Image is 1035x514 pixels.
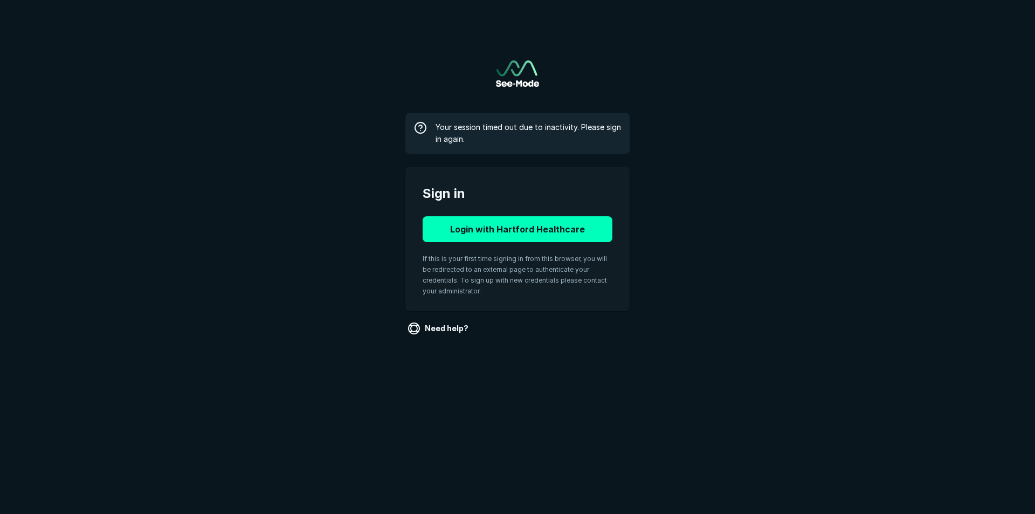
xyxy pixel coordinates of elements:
[496,60,539,87] a: Go to sign in
[436,121,621,145] span: Your session timed out due to inactivity. Please sign in again.
[405,320,473,337] a: Need help?
[423,216,612,242] button: Login with Hartford Healthcare
[423,255,607,295] span: If this is your first time signing in from this browser, you will be redirected to an external pa...
[496,60,539,87] img: See-Mode Logo
[423,184,612,203] span: Sign in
